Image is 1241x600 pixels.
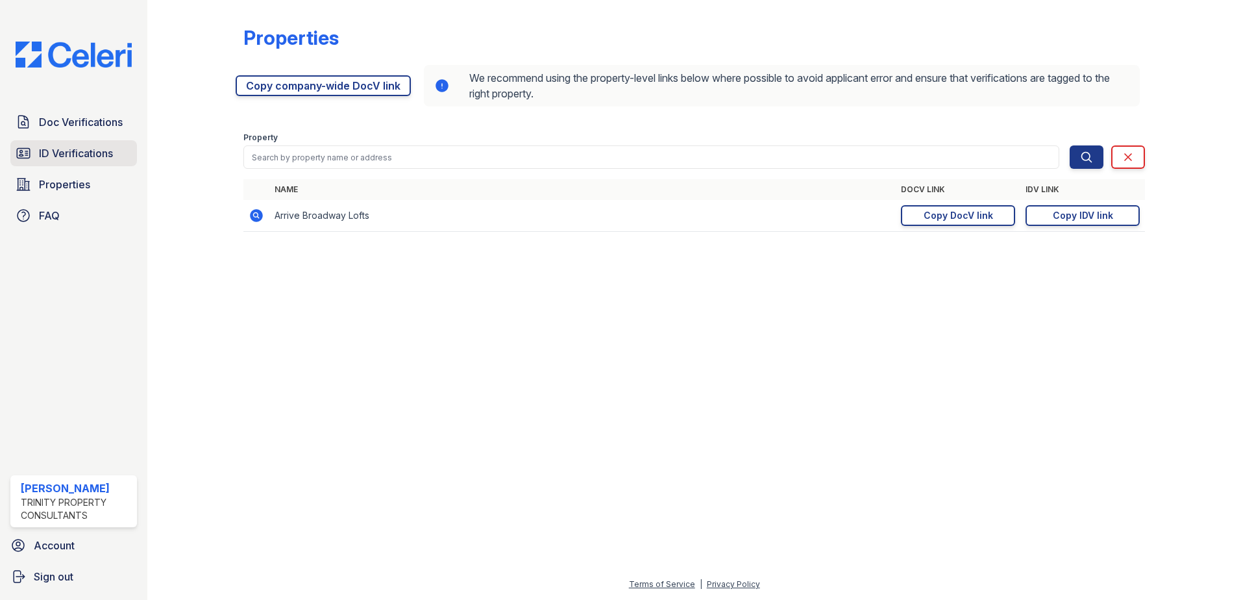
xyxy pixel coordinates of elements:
a: ID Verifications [10,140,137,166]
a: Account [5,532,142,558]
input: Search by property name or address [243,145,1059,169]
th: Name [269,179,896,200]
div: Properties [243,26,339,49]
span: Doc Verifications [39,114,123,130]
a: Copy DocV link [901,205,1015,226]
a: Sign out [5,564,142,590]
label: Property [243,132,278,143]
a: Copy IDV link [1026,205,1140,226]
span: ID Verifications [39,145,113,161]
th: DocV Link [896,179,1020,200]
span: Account [34,538,75,553]
a: Privacy Policy [707,579,760,589]
div: We recommend using the property-level links below where possible to avoid applicant error and ens... [424,65,1140,106]
div: [PERSON_NAME] [21,481,132,496]
div: Copy IDV link [1053,209,1113,222]
a: Copy company-wide DocV link [236,75,411,96]
a: FAQ [10,203,137,229]
a: Doc Verifications [10,109,137,135]
img: CE_Logo_Blue-a8612792a0a2168367f1c8372b55b34899dd931a85d93a1a3d3e32e68fde9ad4.png [5,42,142,68]
div: Trinity Property Consultants [21,496,132,522]
div: | [700,579,702,589]
span: Sign out [34,569,73,584]
span: FAQ [39,208,60,223]
th: IDV Link [1020,179,1145,200]
td: Arrive Broadway Lofts [269,200,896,232]
a: Properties [10,171,137,197]
span: Properties [39,177,90,192]
div: Copy DocV link [924,209,993,222]
a: Terms of Service [629,579,695,589]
